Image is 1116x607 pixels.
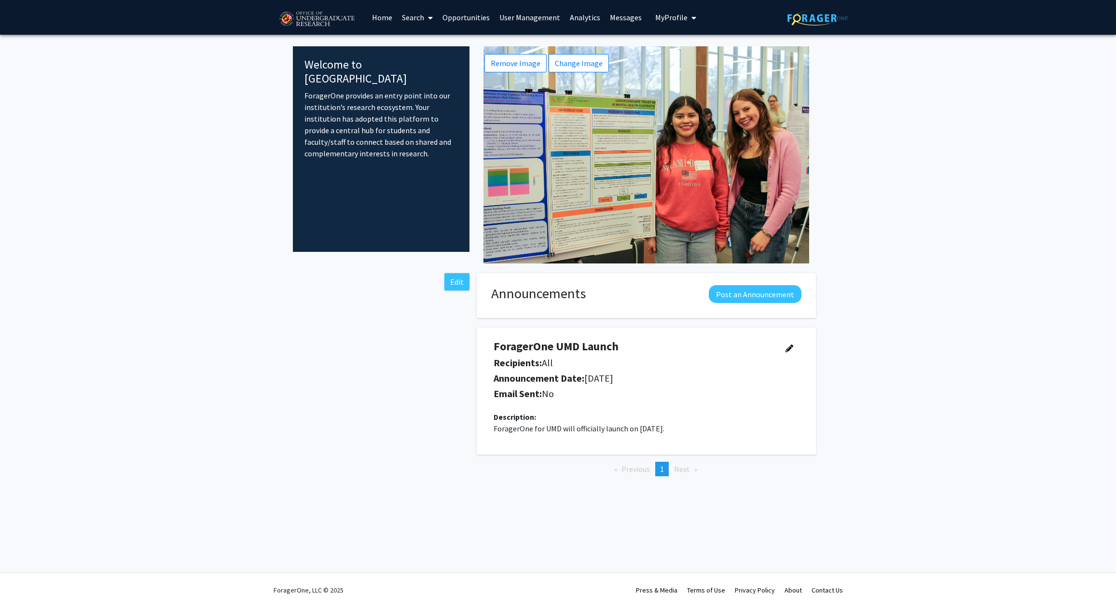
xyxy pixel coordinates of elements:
h5: All [494,357,772,369]
button: Post an Announcement [709,285,801,303]
a: Search [397,0,438,34]
b: Announcement Date: [494,372,584,384]
b: Recipients: [494,357,542,369]
a: User Management [495,0,565,34]
a: Messages [605,0,647,34]
a: Opportunities [438,0,495,34]
h1: Announcements [491,285,586,302]
h4: Welcome to [GEOGRAPHIC_DATA] [304,58,458,86]
div: Description: [494,411,799,423]
b: Email Sent: [494,387,542,400]
ul: Pagination [477,462,816,476]
a: Home [367,0,397,34]
span: My Profile [655,13,688,22]
span: Previous [621,464,650,474]
img: University of Maryland Logo [276,7,358,31]
a: Terms of Use [687,586,725,594]
a: Analytics [565,0,605,34]
h5: [DATE] [494,372,772,384]
a: Press & Media [636,586,677,594]
p: ForagerOne provides an entry point into our institution’s research ecosystem. Your institution ha... [304,90,458,159]
h5: No [494,388,772,400]
button: Change Image [549,54,609,72]
span: 1 [660,464,664,474]
div: ForagerOne, LLC © 2025 [274,573,344,607]
button: Edit [444,273,469,290]
h4: ForagerOne UMD Launch [494,340,772,354]
iframe: Chat [7,564,41,600]
img: ForagerOne Logo [787,11,848,26]
a: Contact Us [812,586,843,594]
p: ForagerOne for UMD will officially launch on [DATE]. [494,423,799,434]
span: Next [674,464,690,474]
a: Privacy Policy [735,586,775,594]
button: Remove Image [484,54,547,72]
img: Cover Image [483,46,809,263]
a: About [785,586,802,594]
